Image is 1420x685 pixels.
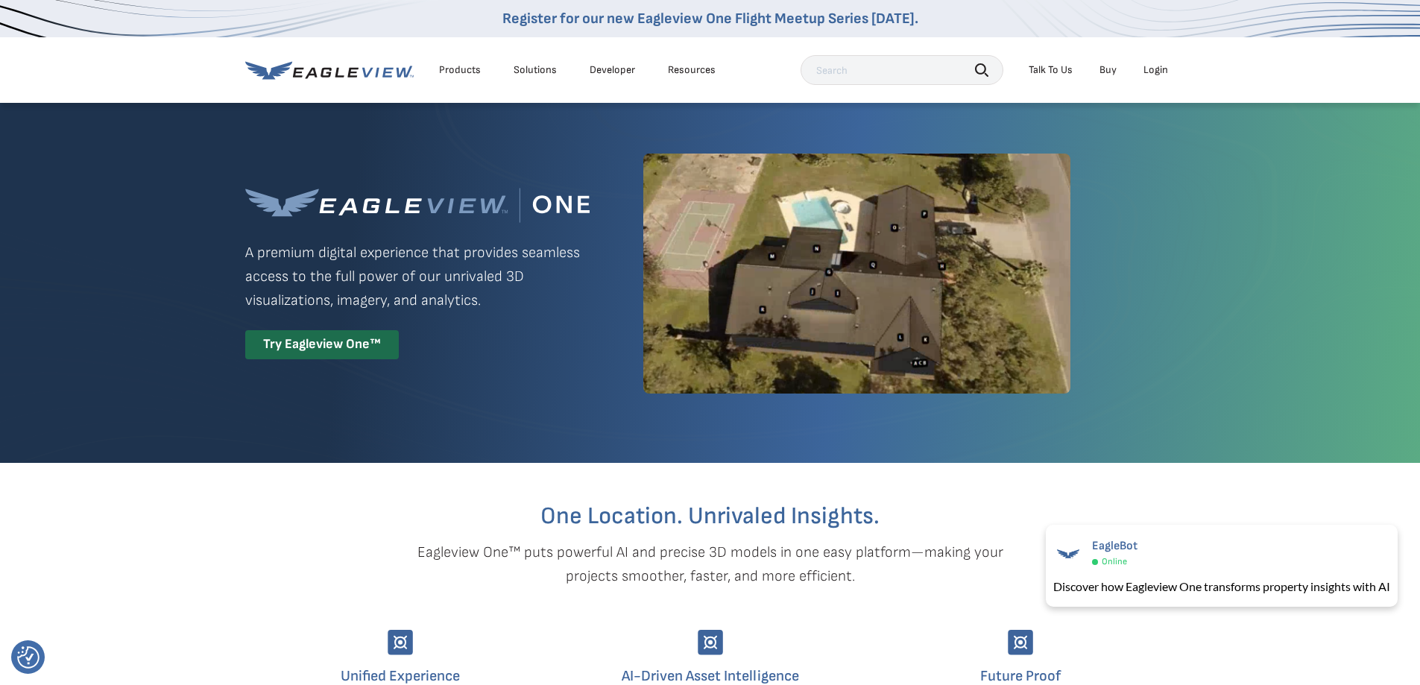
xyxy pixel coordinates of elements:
[439,63,481,77] div: Products
[17,646,40,669] button: Consent Preferences
[698,630,723,655] img: Group-9744.svg
[1008,630,1033,655] img: Group-9744.svg
[245,241,590,312] p: A premium digital experience that provides seamless access to the full power of our unrivaled 3D ...
[388,630,413,655] img: Group-9744.svg
[514,63,557,77] div: Solutions
[668,63,716,77] div: Resources
[590,63,635,77] a: Developer
[17,646,40,669] img: Revisit consent button
[256,505,1164,528] h2: One Location. Unrivaled Insights.
[1099,63,1117,77] a: Buy
[1053,578,1390,596] div: Discover how Eagleview One transforms property insights with AI
[502,10,918,28] a: Register for our new Eagleview One Flight Meetup Series [DATE].
[801,55,1003,85] input: Search
[391,540,1029,588] p: Eagleview One™ puts powerful AI and precise 3D models in one easy platform—making your projects s...
[1092,539,1137,553] span: EagleBot
[1053,539,1083,569] img: EagleBot
[1143,63,1168,77] div: Login
[1102,556,1127,567] span: Online
[245,330,399,359] div: Try Eagleview One™
[245,188,590,223] img: Eagleview One™
[1029,63,1073,77] div: Talk To Us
